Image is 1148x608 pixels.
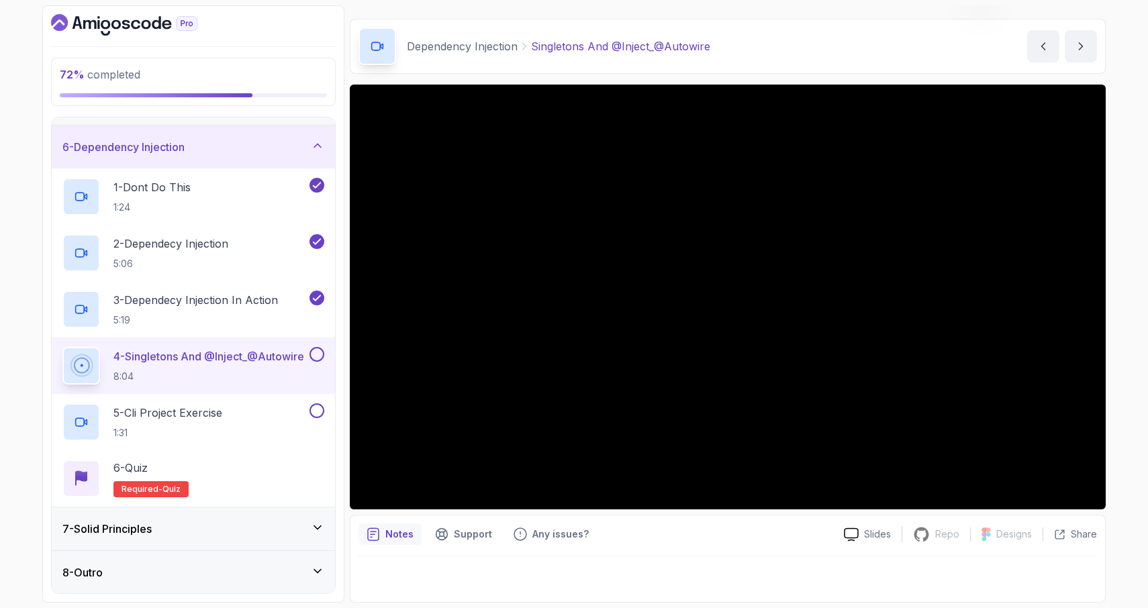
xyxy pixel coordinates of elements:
iframe: 4 - Singletons and @Inject_@Autowire [350,85,1106,509]
button: 6-Dependency Injection [52,125,335,168]
a: Dashboard [51,14,228,36]
span: Required- [122,484,162,495]
p: 3 - Dependecy Injection In Action [113,292,278,308]
button: 5-Cli Project Exercise1:31 [62,403,324,441]
p: Slides [864,527,891,541]
button: 4-Singletons And @Inject_@Autowire8:04 [62,347,324,385]
button: Support button [427,523,500,545]
button: notes button [358,523,422,545]
span: quiz [162,484,181,495]
p: Any issues? [532,527,589,541]
h3: 6 - Dependency Injection [62,139,185,155]
span: completed [60,68,140,81]
p: 1:24 [113,201,191,214]
button: 2-Dependecy Injection5:06 [62,234,324,272]
button: Share [1043,527,1097,541]
span: 72 % [60,68,85,81]
p: Notes [385,527,414,541]
p: 5:19 [113,313,278,327]
p: 2 - Dependecy Injection [113,236,228,252]
p: Support [454,527,492,541]
button: 8-Outro [52,551,335,594]
button: 7-Solid Principles [52,507,335,550]
a: Slides [833,527,902,542]
p: 5 - Cli Project Exercise [113,405,222,421]
p: Dependency Injection [407,38,518,54]
button: 6-QuizRequired-quiz [62,460,324,497]
p: Singletons And @Inject_@Autowire [531,38,710,54]
p: 8:04 [113,370,304,383]
p: Repo [935,527,959,541]
p: Designs [996,527,1032,541]
p: 6 - Quiz [113,460,148,476]
p: Share [1071,527,1097,541]
p: 1:31 [113,426,222,440]
h3: 8 - Outro [62,564,103,580]
h3: 7 - Solid Principles [62,521,152,537]
button: Feedback button [506,523,597,545]
button: 1-Dont Do This1:24 [62,178,324,215]
button: next content [1065,30,1097,62]
p: 5:06 [113,257,228,270]
p: 1 - Dont Do This [113,179,191,195]
button: 3-Dependecy Injection In Action5:19 [62,291,324,328]
button: previous content [1027,30,1059,62]
p: 4 - Singletons And @Inject_@Autowire [113,348,304,364]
